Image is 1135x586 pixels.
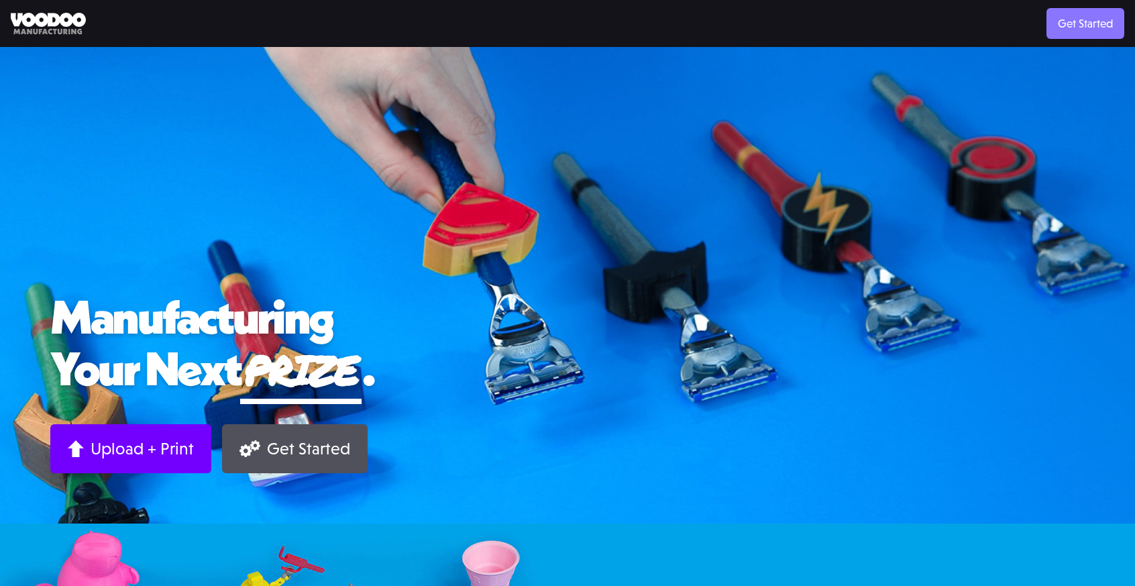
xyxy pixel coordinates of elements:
a: Upload + Print [50,424,211,473]
img: Gears [239,440,260,457]
a: Get Started [1046,8,1124,39]
img: Arrow up [68,440,84,457]
img: Voodoo Manufacturing logo [11,13,86,35]
a: Get Started [222,424,368,473]
span: prize [240,340,362,398]
div: Get Started [267,438,350,459]
h1: Manufacturing Your Next . [50,291,1085,404]
div: Upload + Print [91,438,194,459]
